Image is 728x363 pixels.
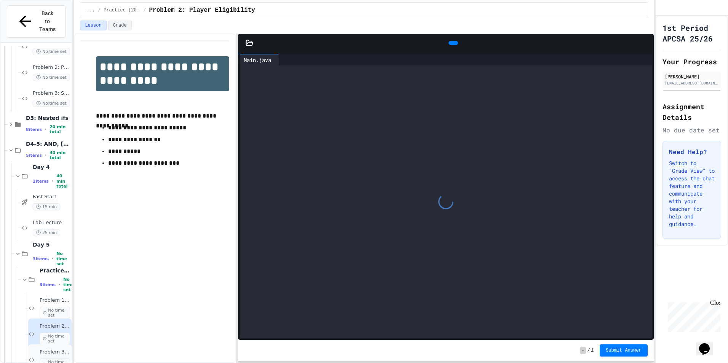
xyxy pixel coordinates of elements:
[606,347,642,353] span: Submit Answer
[26,127,42,132] span: 8 items
[3,3,53,48] div: Chat with us now!Close
[40,307,70,319] span: No time set
[52,256,53,262] span: •
[580,347,586,354] span: -
[40,333,70,345] span: No time set
[52,178,53,184] span: •
[240,54,279,65] div: Main.java
[600,344,648,357] button: Submit Answer
[7,5,65,38] button: Back to Teams
[86,7,95,13] span: ...
[26,115,70,121] span: D3: Nested ifs
[143,7,146,13] span: /
[33,179,49,184] span: 2 items
[56,251,70,266] span: No time set
[59,282,60,288] span: •
[63,277,74,292] span: No time set
[40,297,70,304] span: Problem 1: Game Day Checker
[45,152,46,158] span: •
[588,347,590,353] span: /
[49,124,70,134] span: 20 min total
[33,164,70,170] span: Day 4
[33,64,70,71] span: Problem 2: Player Position
[45,126,46,132] span: •
[26,140,70,147] span: D4-5: AND, [GEOGRAPHIC_DATA], NOT
[33,256,49,261] span: 3 items
[33,48,70,55] span: No time set
[33,203,60,210] span: 15 min
[663,101,721,123] h2: Assignment Details
[33,90,70,97] span: Problem 3: Shooting Feedback
[40,349,70,355] span: Problem 3: Perfect Game Checker
[149,6,255,15] span: Problem 2: Player Eligibility
[33,194,70,200] span: Fast Start
[591,347,594,353] span: 1
[665,299,720,332] iframe: chat widget
[49,150,70,160] span: 40 min total
[33,241,70,248] span: Day 5
[663,22,721,44] h1: 1st Period APCSA 25/26
[26,153,42,158] span: 5 items
[38,10,56,33] span: Back to Teams
[33,220,70,226] span: Lab Lecture
[98,7,101,13] span: /
[56,174,70,189] span: 40 min total
[104,7,140,13] span: Practice (20 mins)
[696,333,720,355] iframe: chat widget
[40,267,70,274] span: Practice (20 mins)
[33,100,70,107] span: No time set
[33,229,60,236] span: 25 min
[40,282,56,287] span: 3 items
[33,74,70,81] span: No time set
[108,21,132,30] button: Grade
[40,323,70,330] span: Problem 2: Player Eligibility
[665,80,719,86] div: [EMAIL_ADDRESS][DOMAIN_NAME]
[669,159,715,228] p: Switch to "Grade View" to access the chat feature and communicate with your teacher for help and ...
[80,21,106,30] button: Lesson
[240,56,275,64] div: Main.java
[669,147,715,156] h3: Need Help?
[663,126,721,135] div: No due date set
[665,73,719,80] div: [PERSON_NAME]
[663,56,721,67] h2: Your Progress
